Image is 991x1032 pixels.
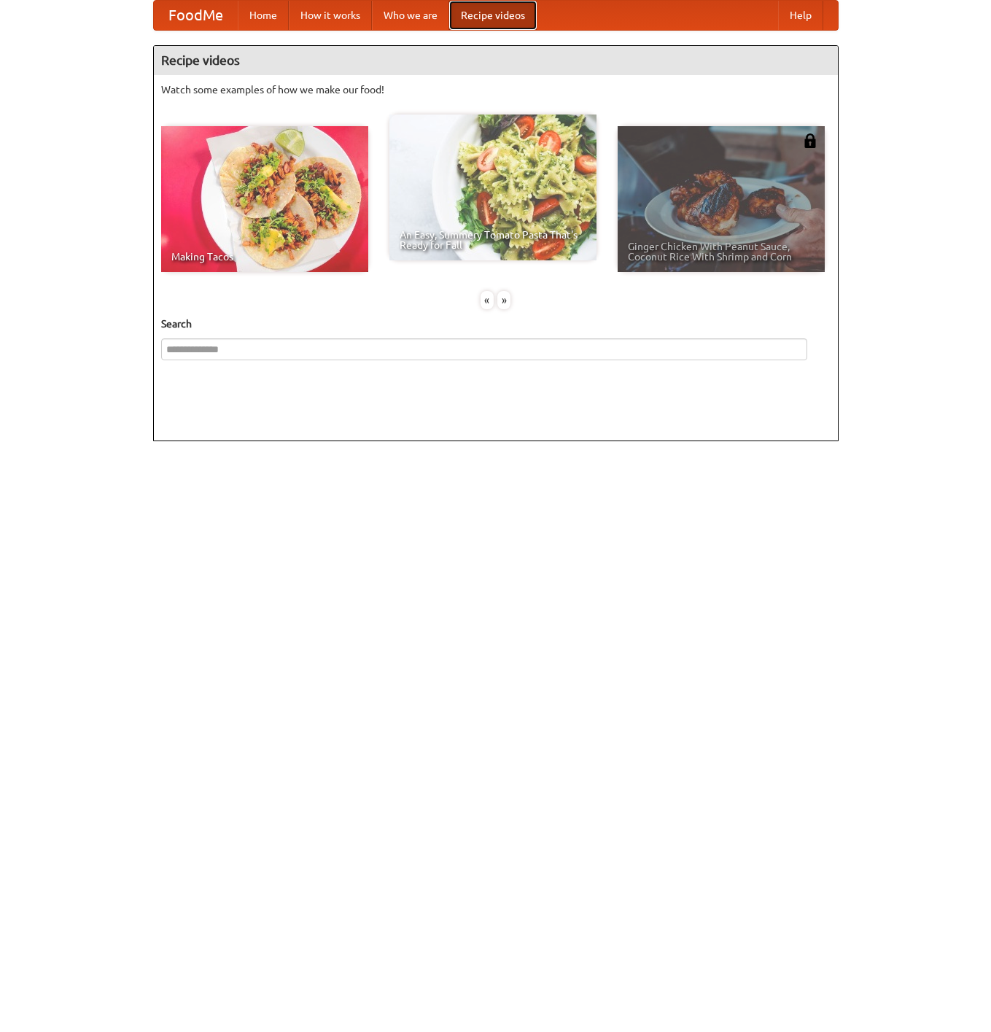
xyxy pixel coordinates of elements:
div: « [481,291,494,309]
p: Watch some examples of how we make our food! [161,82,831,97]
a: Recipe videos [449,1,537,30]
a: FoodMe [154,1,238,30]
h4: Recipe videos [154,46,838,75]
a: An Easy, Summery Tomato Pasta That's Ready for Fall [389,115,596,260]
a: Help [778,1,823,30]
a: Making Tacos [161,126,368,272]
h5: Search [161,317,831,331]
a: Who we are [372,1,449,30]
div: » [497,291,510,309]
span: An Easy, Summery Tomato Pasta That's Ready for Fall [400,230,586,250]
a: Home [238,1,289,30]
img: 483408.png [803,133,817,148]
a: How it works [289,1,372,30]
span: Making Tacos [171,252,358,262]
